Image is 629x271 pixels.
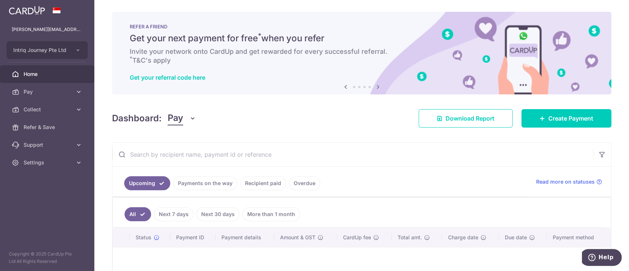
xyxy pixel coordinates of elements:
[168,111,183,125] span: Pay
[124,176,170,190] a: Upcoming
[289,176,320,190] a: Overdue
[170,228,216,247] th: Payment ID
[445,114,495,123] span: Download Report
[112,143,593,166] input: Search by recipient name, payment id or reference
[582,249,622,267] iframe: Opens a widget where you can find more information
[168,111,196,125] button: Pay
[505,234,527,241] span: Due date
[419,109,513,128] a: Download Report
[24,141,72,149] span: Support
[280,234,315,241] span: Amount & GST
[536,178,595,185] span: Read more on statuses
[24,70,72,78] span: Home
[130,74,205,81] a: Get your referral code here
[9,6,45,15] img: CardUp
[13,46,68,54] span: Intriq Journey Pte Ltd
[154,207,193,221] a: Next 7 days
[130,24,594,29] p: REFER A FRIEND
[136,234,151,241] span: Status
[536,178,602,185] a: Read more on statuses
[24,88,72,95] span: Pay
[24,159,72,166] span: Settings
[125,207,151,221] a: All
[398,234,422,241] span: Total amt.
[130,47,594,65] h6: Invite your network onto CardUp and get rewarded for every successful referral. T&C's apply
[130,32,594,44] h5: Get your next payment for free when you refer
[196,207,240,221] a: Next 30 days
[173,176,237,190] a: Payments on the way
[242,207,300,221] a: More than 1 month
[24,106,72,113] span: Collect
[24,124,72,131] span: Refer & Save
[547,228,611,247] th: Payment method
[448,234,478,241] span: Charge date
[112,112,162,125] h4: Dashboard:
[112,12,611,94] img: RAF banner
[12,26,83,33] p: [PERSON_NAME][EMAIL_ADDRESS][DOMAIN_NAME]
[343,234,371,241] span: CardUp fee
[548,114,593,123] span: Create Payment
[521,109,611,128] a: Create Payment
[240,176,286,190] a: Recipient paid
[216,228,274,247] th: Payment details
[7,41,88,59] button: Intriq Journey Pte Ltd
